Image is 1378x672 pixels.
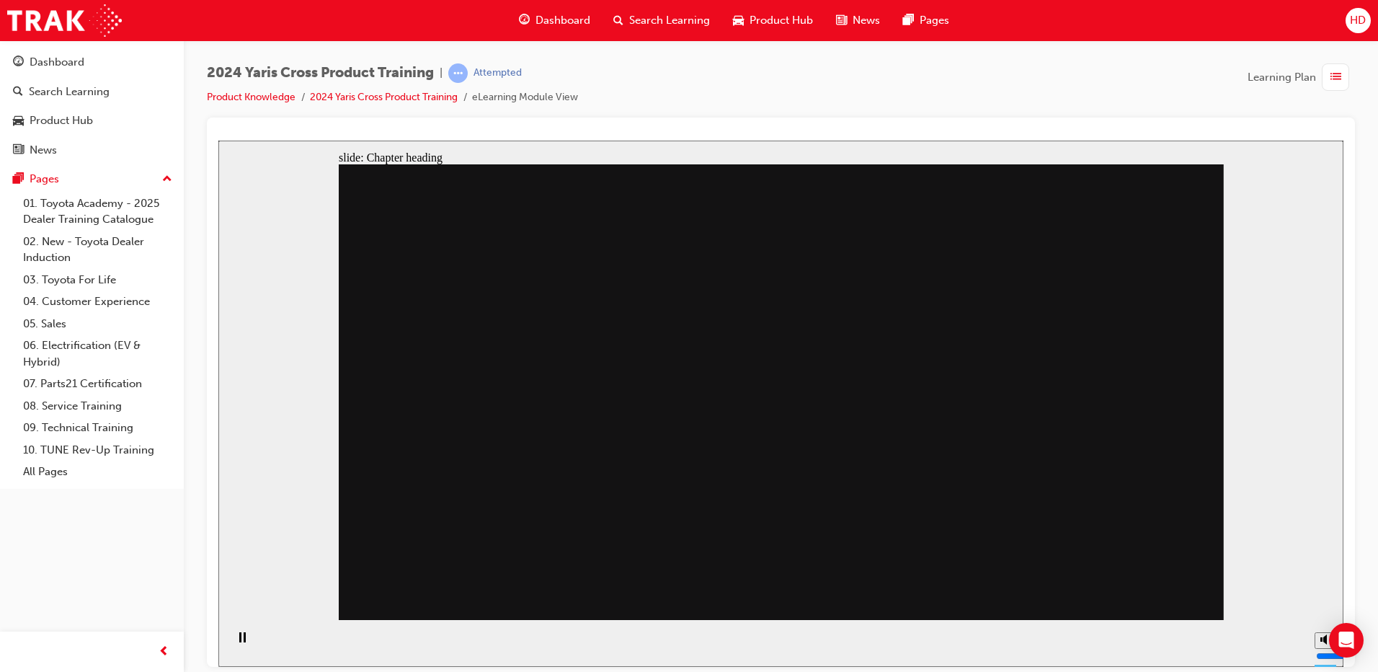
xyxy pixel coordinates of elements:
[6,79,178,105] a: Search Learning
[13,173,24,186] span: pages-icon
[13,115,24,128] span: car-icon
[30,142,57,159] div: News
[6,166,178,193] button: Pages
[7,491,32,516] button: Pause (Ctrl+Alt+P)
[17,193,178,231] a: 01. Toyota Academy - 2025 Dealer Training Catalogue
[1330,68,1341,87] span: list-icon
[474,66,522,80] div: Attempted
[1096,492,1119,508] button: Mute (Ctrl+Alt+M)
[507,6,602,35] a: guage-iconDashboard
[17,291,178,313] a: 04. Customer Experience
[1329,623,1364,658] div: Open Intercom Messenger
[903,12,914,30] span: pages-icon
[13,56,24,69] span: guage-icon
[17,461,178,483] a: All Pages
[30,112,93,129] div: Product Hub
[13,86,23,99] span: search-icon
[17,439,178,461] a: 10. TUNE Rev-Up Training
[310,91,458,103] a: 2024 Yaris Cross Product Training
[440,65,443,81] span: |
[1098,510,1191,521] input: volume
[750,12,813,29] span: Product Hub
[30,171,59,187] div: Pages
[6,46,178,166] button: DashboardSearch LearningProduct HubNews
[721,6,824,35] a: car-iconProduct Hub
[602,6,721,35] a: search-iconSearch Learning
[836,12,847,30] span: news-icon
[17,395,178,417] a: 08. Service Training
[1089,479,1118,526] div: misc controls
[17,313,178,335] a: 05. Sales
[17,417,178,439] a: 09. Technical Training
[207,65,434,81] span: 2024 Yaris Cross Product Training
[1248,69,1316,86] span: Learning Plan
[29,84,110,100] div: Search Learning
[892,6,961,35] a: pages-iconPages
[535,12,590,29] span: Dashboard
[6,49,178,76] a: Dashboard
[13,144,24,157] span: news-icon
[472,89,578,106] li: eLearning Module View
[613,12,623,30] span: search-icon
[1350,12,1366,29] span: HD
[1346,8,1371,33] button: HD
[448,63,468,83] span: learningRecordVerb_ATTEMPT-icon
[7,4,122,37] img: Trak
[1248,63,1355,91] button: Learning Plan
[824,6,892,35] a: news-iconNews
[159,643,169,661] span: prev-icon
[207,91,295,103] a: Product Knowledge
[7,479,32,526] div: playback controls
[162,170,172,189] span: up-icon
[6,137,178,164] a: News
[629,12,710,29] span: Search Learning
[920,12,949,29] span: Pages
[17,231,178,269] a: 02. New - Toyota Dealer Induction
[17,269,178,291] a: 03. Toyota For Life
[853,12,880,29] span: News
[17,373,178,395] a: 07. Parts21 Certification
[519,12,530,30] span: guage-icon
[30,54,84,71] div: Dashboard
[6,107,178,134] a: Product Hub
[733,12,744,30] span: car-icon
[17,335,178,373] a: 06. Electrification (EV & Hybrid)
